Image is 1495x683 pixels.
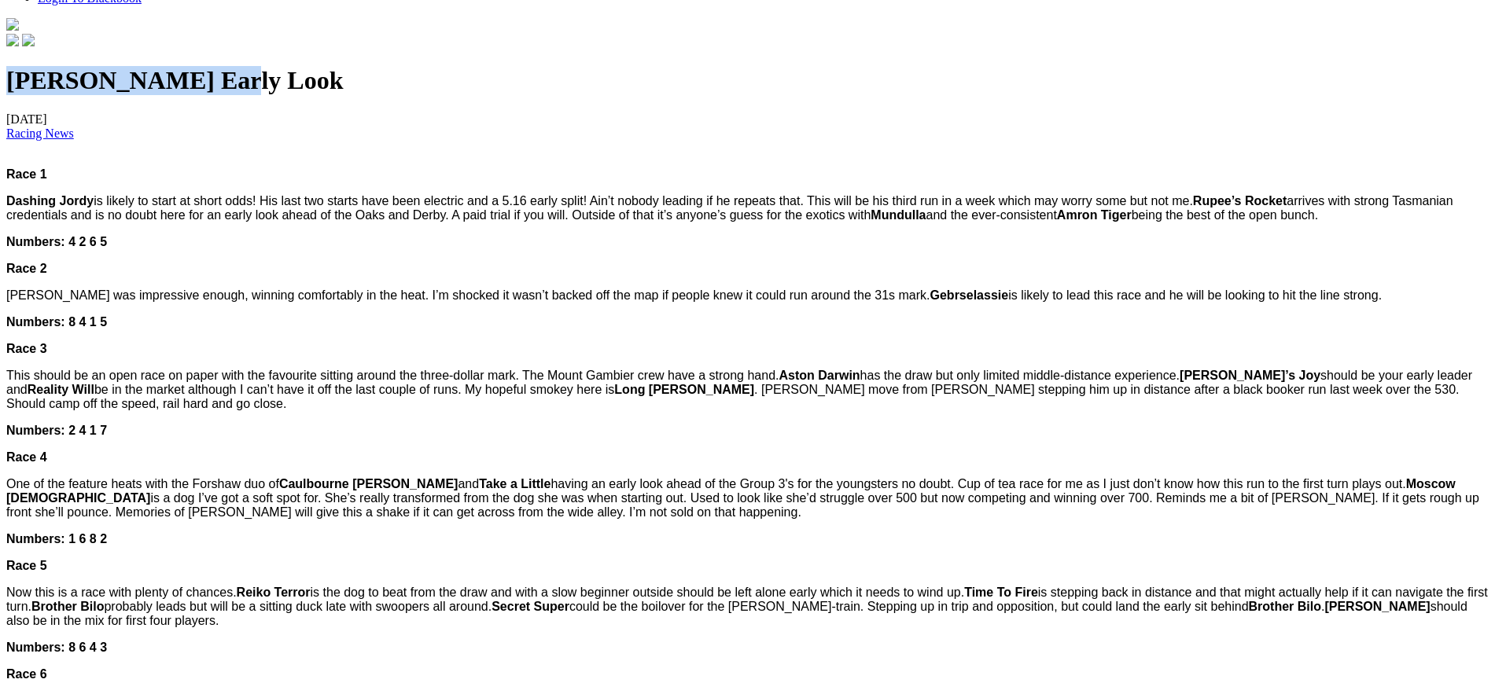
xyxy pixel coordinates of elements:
span: Race 5 [6,559,47,572]
span: One of the feature heats with the Forshaw duo of and having an early look ahead of the Group 3's ... [6,477,1479,519]
img: twitter.svg [22,34,35,46]
span: is likely to start at short odds! His last two starts have been electric and a 5.16 early split! ... [6,194,1453,222]
strong: Brother Bilo [31,600,104,613]
span: [DATE] [6,112,74,140]
span: Race 2 [6,262,47,275]
strong: Secret Super [492,600,569,613]
span: This should be an open race on paper with the favourite sitting around the three-dollar mark. The... [6,369,1472,410]
strong: Dashing Jordy [6,194,94,207]
img: facebook.svg [6,34,19,46]
span: Numbers: 1 6 8 2 [6,532,107,545]
span: Numbers: 4 2 6 5 [6,235,107,248]
strong: Moscow [DEMOGRAPHIC_DATA] [6,477,1456,505]
h1: [PERSON_NAME] Early Look [6,66,1489,95]
strong: Caulbourne [PERSON_NAME] [279,477,458,490]
strong: [PERSON_NAME]’s Joy [1180,369,1320,382]
strong: Aston Darwin [779,369,860,382]
strong: Take a Little [479,477,550,490]
strong: Brother Bilo [1249,600,1321,613]
strong: Gebrselassie [930,288,1009,302]
span: Numbers: 8 6 4 3 [6,641,107,654]
strong: [PERSON_NAME] [1324,600,1430,613]
span: [PERSON_NAME] was impressive enough, winning comfortably in the heat. I’m shocked it wasn’t backe... [6,288,1382,302]
strong: Rupee’s Rocket [1193,194,1287,207]
strong: Amron Tiger [1057,208,1132,222]
span: Now this is a race with plenty of chances. is the dog to beat from the draw and with a slow begin... [6,586,1488,627]
span: Numbers: 2 4 1 7 [6,424,107,437]
span: Race 6 [6,667,47,681]
strong: Reiko Terror [237,586,311,599]
strong: Mundulla [871,208,926,222]
img: logo-grsa-white.png [6,18,19,31]
span: Race 1 [6,167,47,181]
a: Racing News [6,127,74,140]
strong: Reality Will [28,383,94,396]
strong: Long [PERSON_NAME] [614,383,754,396]
span: Numbers: 8 4 1 5 [6,315,107,329]
span: Race 4 [6,450,47,464]
span: Race 3 [6,342,47,355]
strong: Fire [1014,586,1037,599]
strong: Time To [964,586,1011,599]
